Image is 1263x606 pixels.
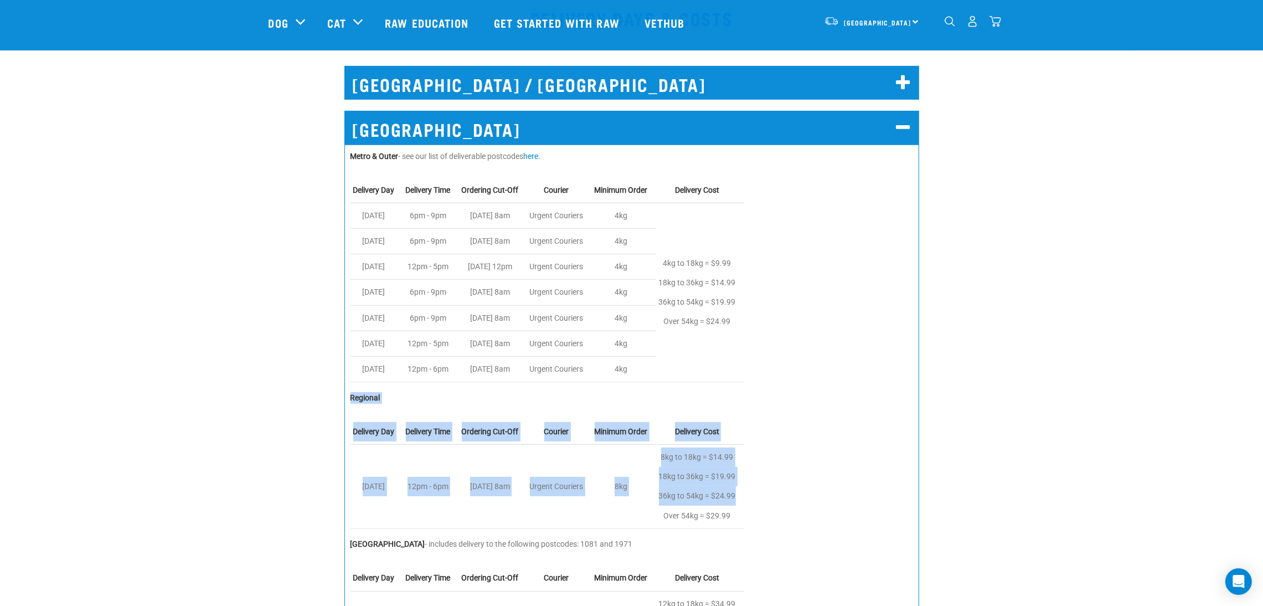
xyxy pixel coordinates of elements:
img: van-moving.png [824,16,839,26]
strong: Delivery Cost [675,186,719,194]
strong: Courier [544,573,569,582]
p: - includes delivery to the following postcodes: 1081 and 1971 [350,538,913,550]
td: Urgent Couriers [527,254,592,280]
strong: Ordering Cut-Off [462,573,519,582]
td: Urgent Couriers [527,357,592,382]
td: [DATE] 12pm [459,254,527,280]
strong: Delivery Day [353,186,395,194]
td: 4kg [592,280,656,305]
td: 12pm - 5pm [403,331,459,356]
a: Vethub [633,1,699,45]
td: 4kg [592,305,656,331]
td: 4kg [592,357,656,382]
td: Urgent Couriers [527,203,592,228]
strong: [GEOGRAPHIC_DATA] [350,540,425,548]
a: Cat [327,14,346,31]
span: [GEOGRAPHIC_DATA] [844,20,911,24]
strong: Courier [544,427,569,436]
td: [DATE] 8am [459,280,527,305]
img: home-icon@2x.png [989,16,1001,27]
td: Urgent Couriers [527,229,592,254]
td: [DATE] [350,445,403,529]
strong: Ordering Cut-Off [462,427,519,436]
p: - see our list of deliverable postcodes . [350,151,913,162]
strong: Delivery Time [406,573,451,582]
strong: Minimum Order [595,573,648,582]
td: [DATE] 8am [459,305,527,331]
td: 4kg [592,203,656,228]
td: Urgent Couriers [527,280,592,305]
strong: Delivery Day [353,427,395,436]
strong: Delivery Cost [675,573,719,582]
td: [DATE] [350,254,403,280]
a: here [524,152,539,161]
strong: Minimum Order [595,186,648,194]
strong: Outer [379,152,399,161]
a: Raw Education [374,1,482,45]
td: [DATE] 8am [459,357,527,382]
strong: Ordering Cut-Off [462,186,519,194]
td: 6pm - 9pm [403,280,459,305]
td: [DATE] [350,203,403,228]
td: 12pm - 6pm [403,445,459,529]
img: home-icon-1@2x.png [945,16,955,27]
a: Dog [269,14,288,31]
td: [DATE] [350,280,403,305]
strong: Delivery Cost [675,427,719,436]
td: 4kg [592,254,656,280]
td: 8kg [592,445,656,529]
td: 12pm - 6pm [403,357,459,382]
td: 6pm - 9pm [403,305,459,331]
h2: [GEOGRAPHIC_DATA] [344,111,919,145]
strong: Delivery Day [353,573,395,582]
td: [DATE] 8am [459,203,527,228]
td: [DATE] [350,357,403,382]
td: 4kg [592,229,656,254]
strong: Metro & [350,152,378,161]
td: 12pm - 5pm [403,254,459,280]
a: Get started with Raw [483,1,633,45]
td: [DATE] [350,229,403,254]
p: 8kg to 18kg = $14.99 18kg to 36kg = $19.99 36kg to 54kg = $24.99 Over 54kg = $29.99 [659,448,736,526]
td: [DATE] [350,331,403,356]
td: Urgent Couriers [527,305,592,331]
td: [DATE] [350,305,403,331]
td: 4kg [592,331,656,356]
td: 6pm - 9pm [403,203,459,228]
p: 4kg to 18kg = $9.99 18kg to 36kg = $14.99 36kg to 54kg = $19.99 Over 54kg = $24.99 [659,254,736,332]
strong: Courier [544,186,569,194]
strong: Delivery Time [406,186,451,194]
strong: Regional [350,393,380,402]
td: [DATE] 8am [459,331,527,356]
td: [DATE] 8am [459,445,527,529]
strong: Delivery Time [406,427,451,436]
td: Urgent Couriers [527,445,592,529]
td: [DATE] 8am [459,229,527,254]
img: user.png [967,16,978,27]
h2: [GEOGRAPHIC_DATA] / [GEOGRAPHIC_DATA] [344,66,919,100]
strong: Minimum Order [595,427,648,436]
div: Open Intercom Messenger [1225,568,1252,595]
td: Urgent Couriers [527,331,592,356]
td: 6pm - 9pm [403,229,459,254]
